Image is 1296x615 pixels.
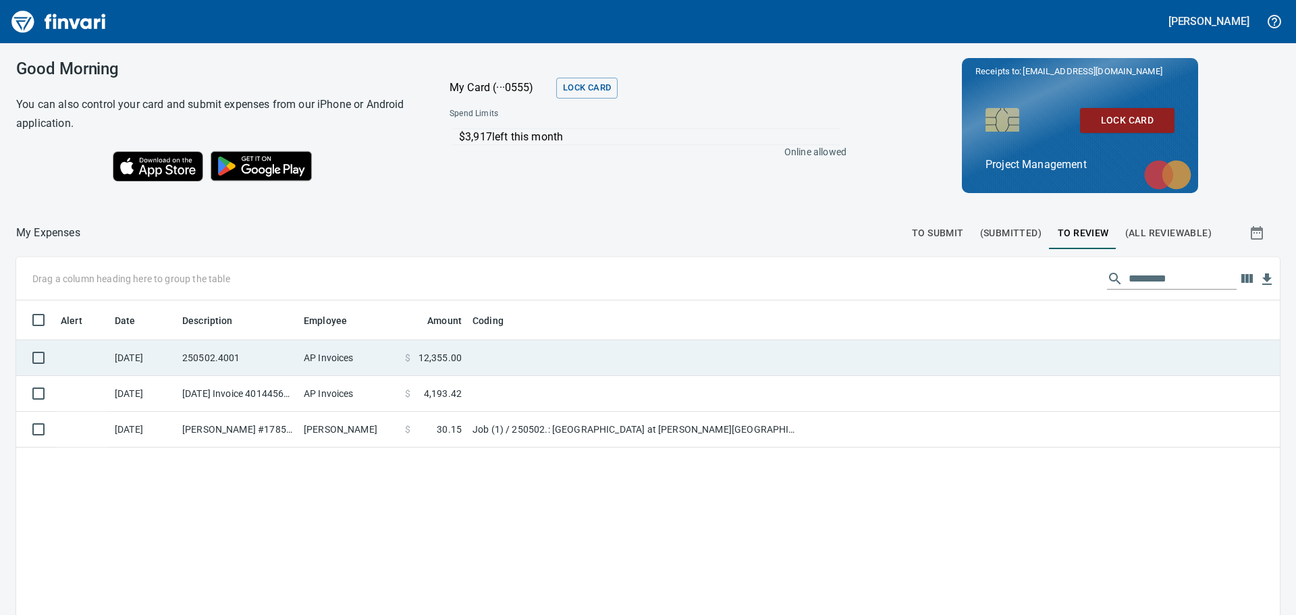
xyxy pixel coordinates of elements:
[113,151,203,182] img: Download on the App Store
[298,376,400,412] td: AP Invoices
[450,107,671,121] span: Spend Limits
[115,313,136,329] span: Date
[1080,108,1174,133] button: Lock Card
[405,351,410,365] span: $
[304,313,364,329] span: Employee
[556,78,618,99] button: Lock Card
[177,376,298,412] td: [DATE] Invoice 401445699 from Xylem Dewatering Solutions Inc (1-11136)
[1257,269,1277,290] button: Download Table
[182,313,250,329] span: Description
[563,80,611,96] span: Lock Card
[109,376,177,412] td: [DATE]
[304,313,347,329] span: Employee
[473,313,504,329] span: Coding
[1125,225,1212,242] span: (All Reviewable)
[437,423,462,436] span: 30.15
[177,340,298,376] td: 250502.4001
[298,340,400,376] td: AP Invoices
[1165,11,1253,32] button: [PERSON_NAME]
[418,351,462,365] span: 12,355.00
[1137,153,1198,196] img: mastercard.svg
[439,145,846,159] p: Online allowed
[1237,217,1280,249] button: Show transactions within a particular date range
[203,144,319,188] img: Get it on Google Play
[298,412,400,448] td: [PERSON_NAME]
[427,313,462,329] span: Amount
[109,412,177,448] td: [DATE]
[32,272,230,286] p: Drag a column heading here to group the table
[61,313,82,329] span: Alert
[424,387,462,400] span: 4,193.42
[16,225,80,241] nav: breadcrumb
[986,157,1174,173] p: Project Management
[975,65,1185,78] p: Receipts to:
[61,313,100,329] span: Alert
[115,313,153,329] span: Date
[182,313,233,329] span: Description
[16,95,416,133] h6: You can also control your card and submit expenses from our iPhone or Android application.
[1058,225,1109,242] span: To Review
[1237,269,1257,289] button: Choose columns to display
[405,387,410,400] span: $
[980,225,1042,242] span: (Submitted)
[473,313,521,329] span: Coding
[16,225,80,241] p: My Expenses
[1021,65,1163,78] span: [EMAIL_ADDRESS][DOMAIN_NAME]
[912,225,964,242] span: To Submit
[405,423,410,436] span: $
[177,412,298,448] td: [PERSON_NAME] #1785 Nampa ID
[1168,14,1249,28] h5: [PERSON_NAME]
[410,313,462,329] span: Amount
[1091,112,1164,129] span: Lock Card
[8,5,109,38] img: Finvari
[109,340,177,376] td: [DATE]
[459,129,840,145] p: $3,917 left this month
[16,59,416,78] h3: Good Morning
[450,80,551,96] p: My Card (···0555)
[467,412,805,448] td: Job (1) / 250502.: [GEOGRAPHIC_DATA] at [PERSON_NAME][GEOGRAPHIC_DATA] / 14.1000.: Precast Materi...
